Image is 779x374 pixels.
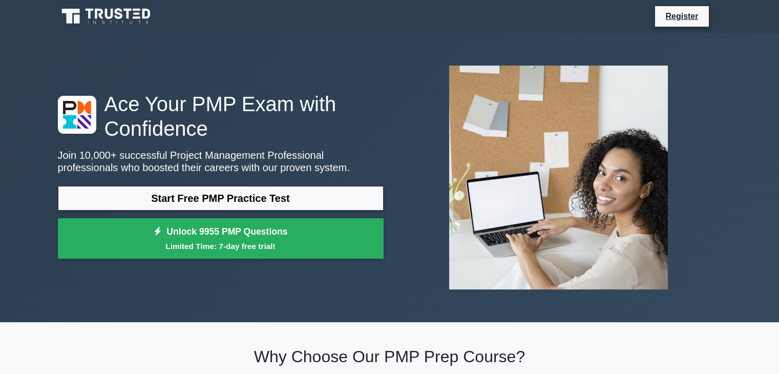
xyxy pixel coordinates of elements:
[58,347,722,366] h2: Why Choose Our PMP Prep Course?
[58,149,384,174] p: Join 10,000+ successful Project Management Professional professionals who boosted their careers w...
[58,186,384,211] a: Start Free PMP Practice Test
[58,92,384,141] h1: Ace Your PMP Exam with Confidence
[58,218,384,259] a: Unlock 9955 PMP QuestionsLimited Time: 7-day free trial!
[659,10,704,23] a: Register
[71,240,371,252] small: Limited Time: 7-day free trial!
